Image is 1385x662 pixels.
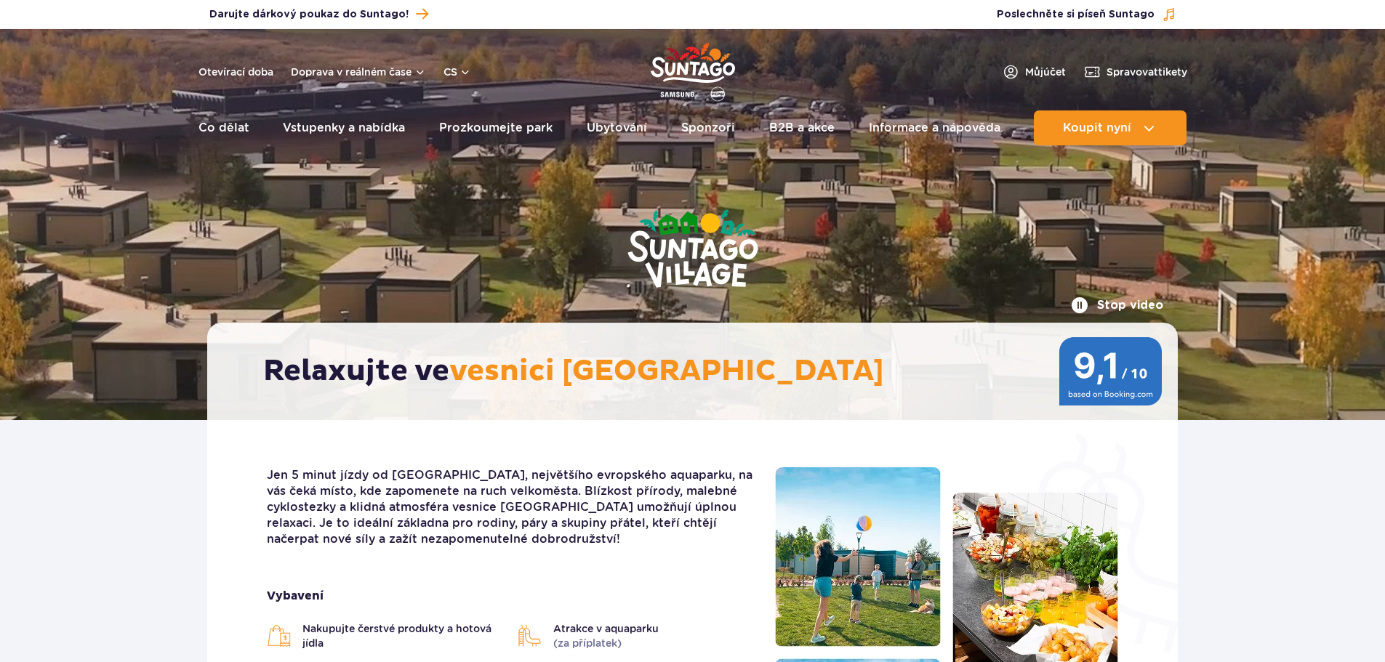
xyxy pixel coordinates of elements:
button: Poslechněte si píseň Suntago [997,7,1176,22]
font: Nakupujte čerstvé produkty a hotová jídla [302,623,491,649]
a: Polský park [651,36,735,103]
a: Vstupenky a nabídka [283,110,405,145]
font: Můj [1025,66,1043,78]
font: B2B a akce [769,121,835,134]
font: účet [1043,66,1066,78]
font: Vstupenky a nabídka [283,121,405,134]
font: (za příplatek) [553,637,622,649]
button: Doprava v reálném čase [291,66,426,78]
font: cs [443,66,457,78]
button: Stop video [1071,296,1163,314]
font: Sponzoři [681,121,735,134]
font: Ubytování [587,121,647,134]
font: Jen 5 minut jízdy od [GEOGRAPHIC_DATA], největšího evropského aquaparku, na vás čeká místo, kde z... [267,468,752,546]
font: Otevírací doba [198,66,273,78]
a: Otevírací doba [198,65,273,79]
a: Ubytování [587,110,647,145]
font: Prozkoumejte park [439,121,553,134]
button: cs [443,65,471,79]
a: Prozkoumejte park [439,110,553,145]
font: Spravovat [1107,66,1158,78]
a: Spravovattikety [1083,63,1187,81]
font: Darujte dárkový poukaz do Suntago! [209,9,409,20]
font: Poslechněte si píseň Suntago [997,9,1155,20]
font: Relaxujte ve [263,353,449,389]
img: 9,1/10 hodnocení od Booking.com [1058,337,1163,405]
font: Vybavení [267,589,324,603]
font: Informace a nápověda [869,121,1000,134]
a: Informace a nápověda [869,110,1000,145]
font: Atrakce v aquaparku [553,623,659,634]
a: B2B a akce [769,110,835,145]
button: Koupit nyní [1034,110,1187,145]
font: Doprava v reálném čase [291,66,412,78]
a: Co dělat [198,110,249,145]
font: vesnici [GEOGRAPHIC_DATA] [449,353,884,389]
font: tikety [1158,66,1187,78]
a: Darujte dárkový poukaz do Suntago! [209,4,428,24]
a: Můjúčet [1002,63,1066,81]
img: Vesnice Suntago [569,153,816,347]
a: Sponzoři [681,110,735,145]
font: Co dělat [198,121,249,134]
